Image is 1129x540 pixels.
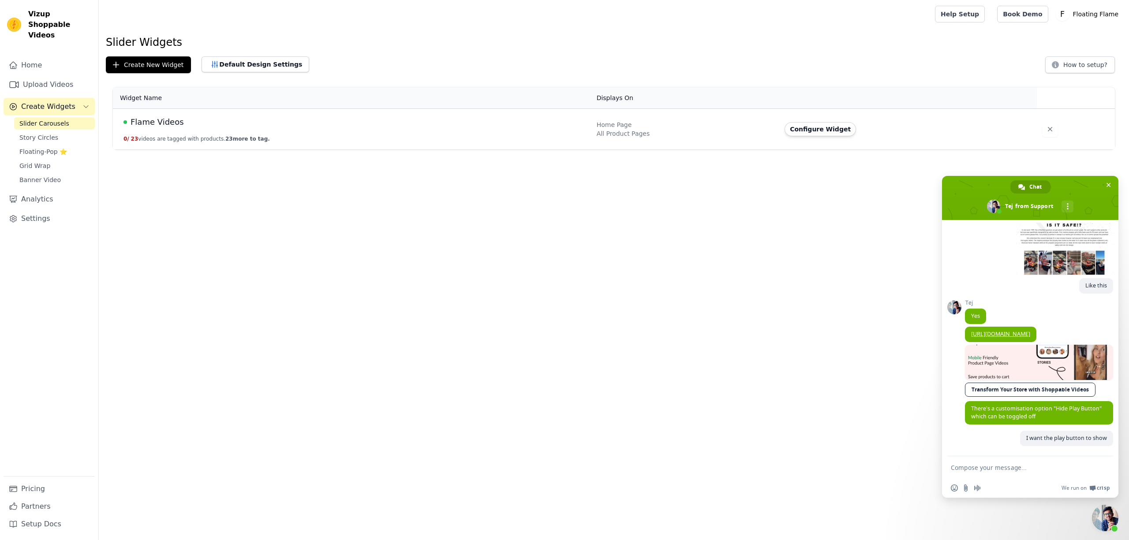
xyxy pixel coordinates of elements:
button: Configure Widget [785,122,856,136]
span: Chat [1029,180,1042,194]
div: Home Page [597,120,774,129]
a: Pricing [4,480,95,498]
span: Send a file [962,484,969,492]
span: Story Circles [19,133,58,142]
div: Chat [1010,180,1050,194]
span: Close chat [1104,180,1113,190]
span: There's a customisation option "Hide Play Button" which can be toggled off [971,405,1102,420]
span: Tej [965,300,986,306]
span: Yes [971,312,980,320]
a: Upload Videos [4,76,95,93]
button: How to setup? [1045,56,1115,73]
span: Live Published [123,120,127,124]
span: Audio message [974,484,981,492]
a: How to setup? [1045,63,1115,71]
p: Floating Flame [1069,6,1122,22]
h1: Slider Widgets [106,35,1122,49]
a: Banner Video [14,174,95,186]
span: Like this [1085,282,1107,289]
a: Help Setup [935,6,985,22]
span: I want the play button to show [1026,434,1107,442]
span: Create Widgets [21,101,75,112]
a: Settings [4,210,95,227]
span: Banner Video [19,175,61,184]
div: All Product Pages [597,129,774,138]
textarea: Compose your message... [951,464,1090,472]
span: Crisp [1097,484,1110,492]
th: Displays On [591,87,779,109]
span: Insert an emoji [951,484,958,492]
a: Setup Docs [4,515,95,533]
a: Book Demo [997,6,1048,22]
a: Transform Your Store with Shoppable Videos [965,383,1095,397]
a: Analytics [4,190,95,208]
button: Default Design Settings [202,56,309,72]
button: Delete widget [1042,121,1058,137]
button: 0/ 23videos are tagged with products.23more to tag. [123,135,270,142]
span: Flame Videos [131,116,184,128]
a: Floating-Pop ⭐ [14,145,95,158]
span: 0 / [123,136,129,142]
button: Create Widgets [4,98,95,115]
div: More channels [1062,201,1073,212]
div: Close chat [1092,505,1118,531]
span: 23 more to tag. [225,136,270,142]
span: We run on [1062,484,1087,492]
span: Grid Wrap [19,161,50,170]
span: Floating-Pop ⭐ [19,147,67,156]
button: Create New Widget [106,56,191,73]
th: Widget Name [113,87,591,109]
a: Partners [4,498,95,515]
a: Home [4,56,95,74]
text: F [1060,10,1065,19]
button: F Floating Flame [1055,6,1122,22]
a: Grid Wrap [14,160,95,172]
a: Slider Carousels [14,117,95,130]
span: Slider Carousels [19,119,69,128]
a: [URL][DOMAIN_NAME] [971,330,1030,338]
a: Story Circles [14,131,95,144]
img: Vizup [7,18,21,32]
span: 23 [131,136,138,142]
span: Vizup Shoppable Videos [28,9,91,41]
a: We run onCrisp [1062,484,1110,492]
